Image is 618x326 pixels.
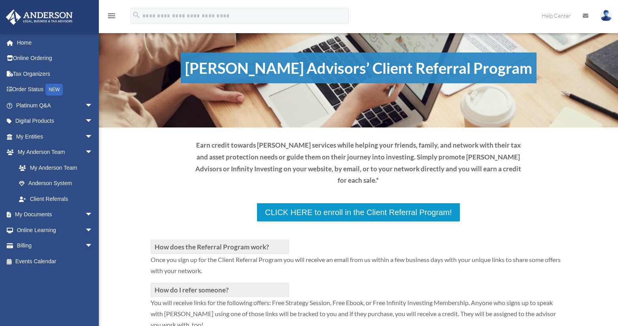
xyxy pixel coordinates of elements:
[11,191,101,207] a: Client Referrals
[6,207,105,223] a: My Documentsarrow_drop_down
[85,207,101,223] span: arrow_drop_down
[192,139,524,186] p: Earn credit towards [PERSON_NAME] services while helping your friends, family, and network with t...
[85,113,101,129] span: arrow_drop_down
[85,97,101,114] span: arrow_drop_down
[181,52,537,83] h1: [PERSON_NAME] Advisors’ Client Referral Program
[107,14,116,21] a: menu
[4,9,75,25] img: Anderson Advisors Platinum Portal
[6,144,105,160] a: My Anderson Teamarrow_drop_down
[107,11,116,21] i: menu
[600,10,612,21] img: User Pic
[85,238,101,254] span: arrow_drop_down
[45,84,63,96] div: NEW
[6,51,105,66] a: Online Ordering
[85,129,101,145] span: arrow_drop_down
[85,222,101,238] span: arrow_drop_down
[85,144,101,161] span: arrow_drop_down
[6,82,105,98] a: Order StatusNEW
[6,129,105,144] a: My Entitiesarrow_drop_down
[6,113,105,129] a: Digital Productsarrow_drop_down
[132,11,141,19] i: search
[151,240,289,254] h3: How does the Referral Program work?
[6,222,105,238] a: Online Learningarrow_drop_down
[6,253,105,269] a: Events Calendar
[151,254,566,283] p: Once you sign up for the Client Referral Program you will receive an email from us within a few b...
[11,160,105,176] a: My Anderson Team
[6,35,105,51] a: Home
[6,66,105,82] a: Tax Organizers
[151,283,289,297] h3: How do I refer someone?
[6,238,105,254] a: Billingarrow_drop_down
[11,176,105,191] a: Anderson System
[256,202,460,222] a: CLICK HERE to enroll in the Client Referral Program!
[6,97,105,113] a: Platinum Q&Aarrow_drop_down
